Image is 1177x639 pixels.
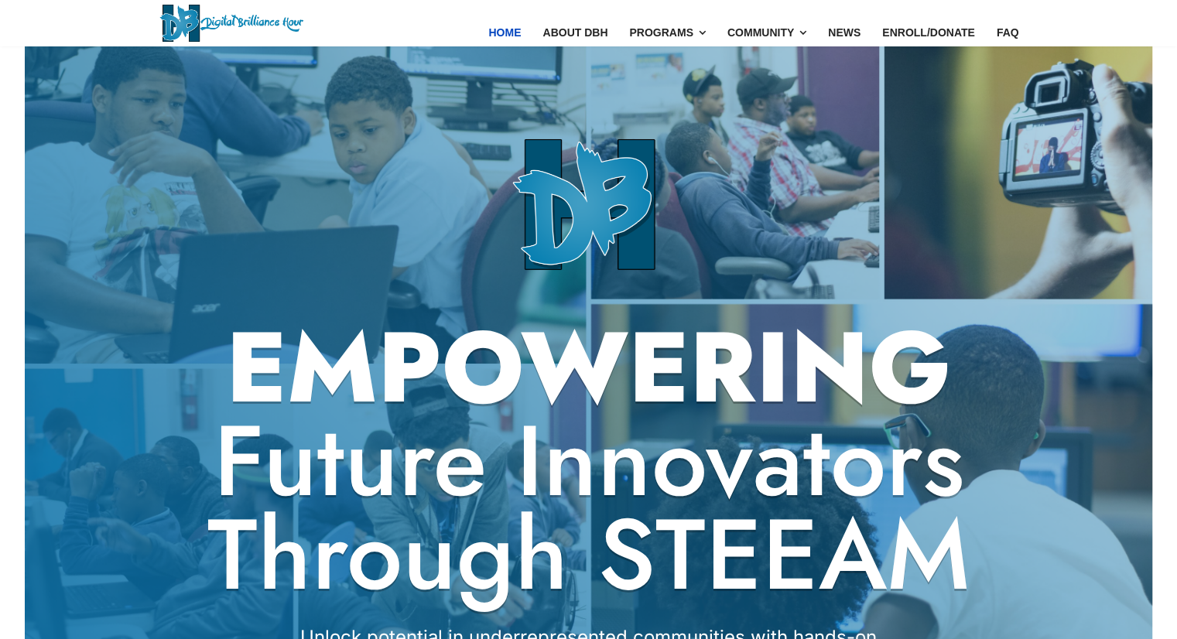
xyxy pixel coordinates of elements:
[90,320,1088,601] h2: Future Innovators Through STEEAM
[159,5,303,42] img: Digital Brilliance Hour
[899,460,1177,639] iframe: Chat Widget
[508,124,669,285] img: Image
[90,320,1088,414] strong: EMPOWERING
